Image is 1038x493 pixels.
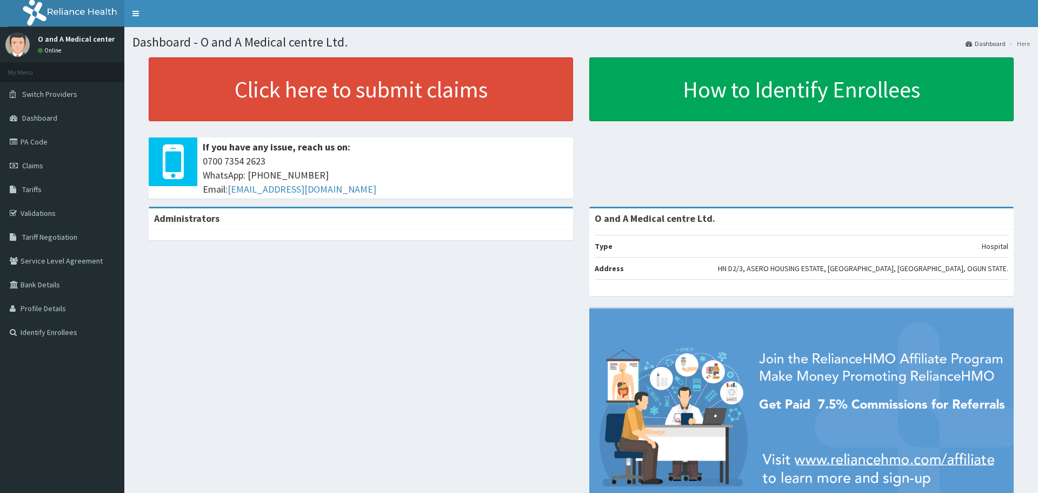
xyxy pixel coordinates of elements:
p: HN D2/3, ASERO HOUSING ESTATE, [GEOGRAPHIC_DATA], [GEOGRAPHIC_DATA], OGUN STATE. [718,263,1008,274]
span: 0700 7354 2623 WhatsApp: [PHONE_NUMBER] Email: [203,154,568,196]
h1: Dashboard - O and A Medical centre Ltd. [132,35,1030,49]
span: Tariffs [22,185,42,194]
a: How to Identify Enrollees [589,57,1014,121]
p: Hospital [982,241,1008,252]
span: Switch Providers [22,89,77,99]
a: [EMAIL_ADDRESS][DOMAIN_NAME] [228,183,376,195]
a: Dashboard [966,39,1006,48]
strong: O and A Medical centre Ltd. [595,212,715,225]
b: Administrators [154,212,219,225]
span: Tariff Negotiation [22,232,77,242]
img: User Image [5,32,30,57]
b: If you have any issue, reach us on: [203,141,350,153]
a: Online [38,47,64,54]
span: Claims [22,161,43,170]
p: O and A Medical center [38,35,115,43]
span: Dashboard [22,113,57,123]
a: Click here to submit claims [149,57,573,121]
li: Here [1007,39,1030,48]
b: Address [595,264,624,273]
b: Type [595,241,613,251]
